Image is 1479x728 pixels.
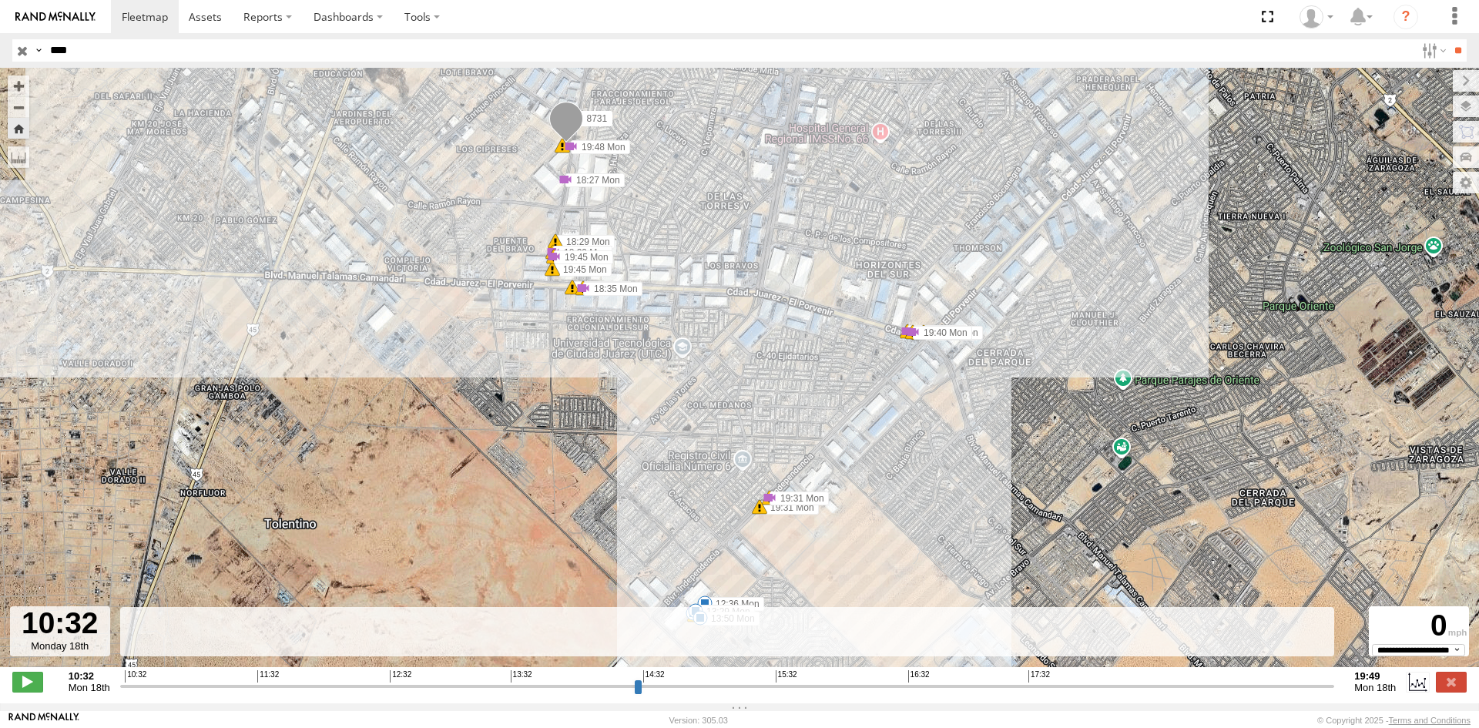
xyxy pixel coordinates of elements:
strong: 10:32 [69,670,110,682]
div: 0 [1371,609,1467,644]
span: 11:32 [257,670,279,683]
label: Search Query [32,39,45,62]
button: Zoom Home [8,118,29,139]
strong: 19:49 [1354,670,1396,682]
label: 19:45 Mon [554,250,613,264]
a: Terms and Conditions [1389,716,1471,725]
span: 15:32 [776,670,797,683]
img: rand-logo.svg [15,12,96,22]
div: Version: 305.03 [669,716,728,725]
label: Close [1436,672,1467,692]
label: 19:45 Mon [552,263,612,277]
label: 19:48 Mon [571,140,630,154]
label: 18:27 Mon [565,173,625,187]
a: Visit our Website [8,713,79,728]
label: 18:35 Mon [583,282,642,296]
span: Mon 18th Aug 2025 [69,682,110,693]
label: Play/Stop [12,672,43,692]
label: Search Filter Options [1416,39,1449,62]
span: 12:32 [390,670,411,683]
label: Measure [8,146,29,168]
span: 17:32 [1028,670,1050,683]
div: © Copyright 2025 - [1317,716,1471,725]
span: 10:32 [125,670,146,683]
span: 8731 [586,113,607,124]
label: 17:18 Mon [907,325,967,339]
div: 11 [686,603,701,619]
label: 19:31 Mon [760,501,819,515]
i: ? [1393,5,1418,29]
label: 13:29 Mon [696,605,755,619]
button: Zoom out [8,96,29,118]
label: 18:29 Mon [555,235,615,249]
span: 13:32 [511,670,532,683]
span: Mon 18th Aug 2025 [1354,682,1396,693]
label: Map Settings [1453,172,1479,193]
label: 18:34 Mon [572,281,632,295]
div: Roberto Garcia [1294,5,1339,29]
label: 17:18 Mon [919,327,978,341]
label: 19:40 Mon [913,326,972,340]
div: 6 [555,138,570,153]
label: 19:31 Mon [770,491,829,505]
label: 18:29 Mon [553,246,612,260]
span: 14:32 [643,670,665,683]
button: Zoom in [8,75,29,96]
span: 16:32 [908,670,930,683]
label: 12:36 Mon [705,597,764,611]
